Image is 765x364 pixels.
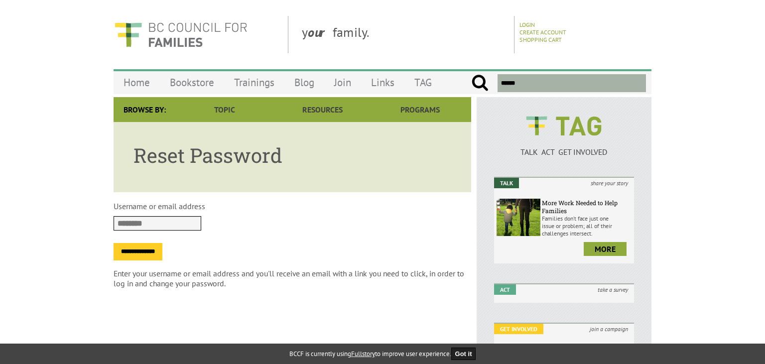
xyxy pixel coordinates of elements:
[160,71,224,94] a: Bookstore
[114,97,176,122] div: Browse By:
[308,24,333,40] strong: our
[494,324,543,334] em: Get Involved
[224,71,284,94] a: Trainings
[404,71,442,94] a: TAG
[494,178,519,188] em: Talk
[351,350,375,358] a: Fullstory
[519,21,535,28] a: Login
[494,284,516,295] em: Act
[324,71,361,94] a: Join
[471,74,489,92] input: Submit
[542,199,632,215] h6: More Work Needed to Help Families
[114,71,160,94] a: Home
[494,137,634,157] a: TALK ACT GET INVOLVED
[114,268,471,288] p: Enter your username or email address and you'll receive an email with a link you need to click, i...
[585,178,634,188] i: share your story
[133,142,451,168] h1: Reset Password
[114,201,205,211] label: Username or email address
[176,97,273,122] a: Topic
[592,284,634,295] i: take a survey
[519,28,566,36] a: Create Account
[519,36,562,43] a: Shopping Cart
[273,97,371,122] a: Resources
[519,107,609,145] img: BCCF's TAG Logo
[361,71,404,94] a: Links
[284,71,324,94] a: Blog
[294,16,514,53] div: y family.
[584,242,627,256] a: more
[451,348,476,360] button: Got it
[372,97,469,122] a: Programs
[494,147,634,157] p: TALK ACT GET INVOLVED
[114,16,248,53] img: BC Council for FAMILIES
[584,324,634,334] i: join a campaign
[542,215,632,237] p: Families don’t face just one issue or problem; all of their challenges intersect.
